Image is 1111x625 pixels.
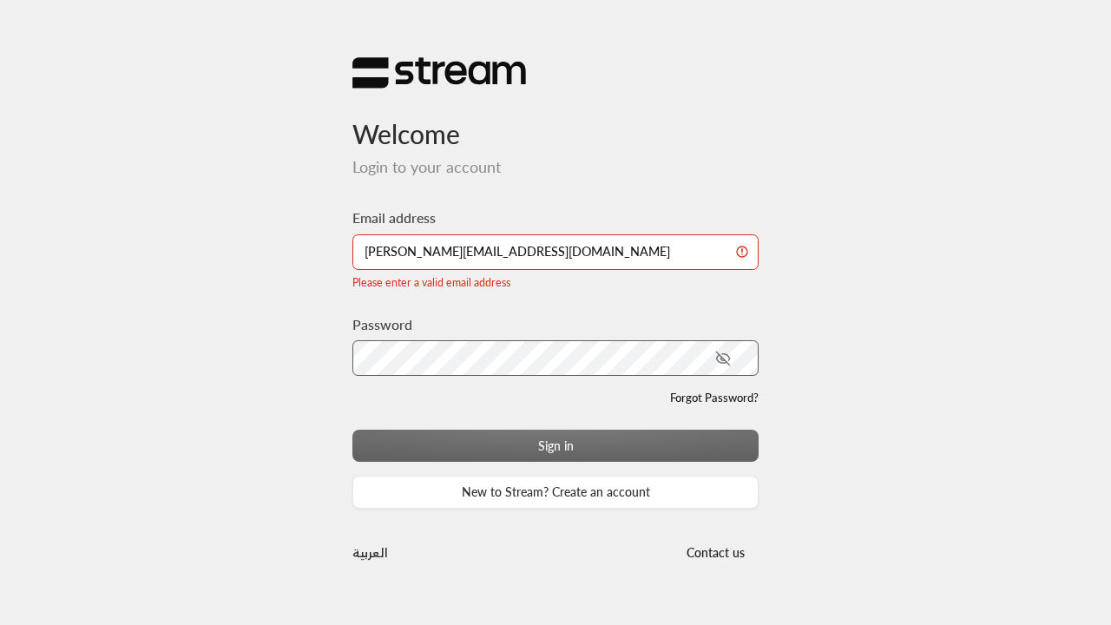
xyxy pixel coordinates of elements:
[352,314,412,335] label: Password
[352,275,759,292] div: Please enter a valid email address
[352,56,526,90] img: Stream Logo
[708,344,738,373] button: toggle password visibility
[670,390,759,407] a: Forgot Password?
[672,545,759,560] a: Contact us
[672,536,759,569] button: Contact us
[352,234,759,270] input: Type your email here
[352,207,436,228] label: Email address
[352,536,388,569] a: العربية
[352,89,759,149] h3: Welcome
[352,158,759,177] h5: Login to your account
[352,476,759,508] a: New to Stream? Create an account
